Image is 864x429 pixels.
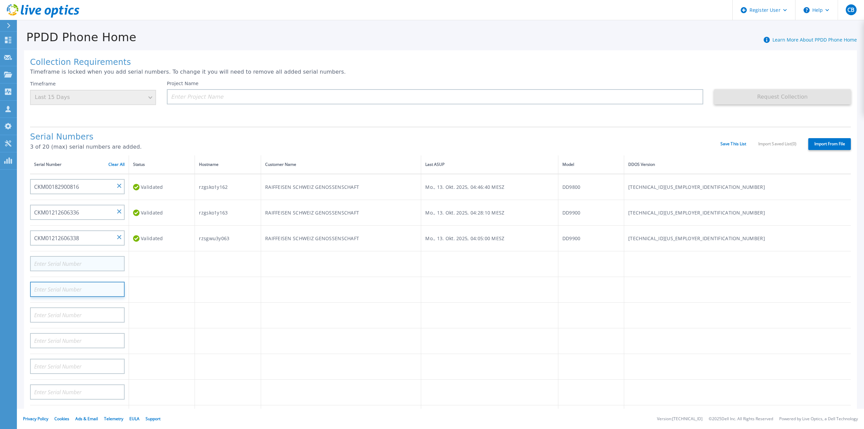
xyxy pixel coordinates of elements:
[133,206,190,219] div: Validated
[558,226,624,251] td: DD9900
[30,230,125,246] input: Enter Serial Number
[30,333,125,348] input: Enter Serial Number
[558,200,624,226] td: DD9900
[624,174,851,200] td: [TECHNICAL_ID][US_EMPLOYER_IDENTIFICATION_NUMBER]
[30,179,125,194] input: Enter Serial Number
[195,200,261,226] td: rzgsko1y163
[421,200,558,226] td: Mo., 13. Okt. 2025, 04:28:10 MESZ
[30,282,125,297] input: Enter Serial Number
[421,226,558,251] td: Mo., 13. Okt. 2025, 04:05:00 MESZ
[261,200,421,226] td: RAIFFEISEN SCHWEIZ GENOSSENSCHAFT
[30,307,125,323] input: Enter Serial Number
[558,155,624,174] th: Model
[129,416,139,422] a: EULA
[30,205,125,220] input: Enter Serial Number
[30,384,125,400] input: Enter Serial Number
[195,155,261,174] th: Hostname
[104,416,123,422] a: Telemetry
[167,81,199,86] label: Project Name
[421,155,558,174] th: Last ASUP
[808,138,851,150] label: Import From File
[624,155,851,174] th: DDOS Version
[30,58,851,67] h1: Collection Requirements
[108,162,125,167] a: Clear All
[17,31,136,44] h1: PPDD Phone Home
[195,226,261,251] td: rzsgwu3y063
[772,36,857,43] a: Learn More About PPDD Phone Home
[75,416,98,422] a: Ads & Email
[779,417,858,421] li: Powered by Live Optics, a Dell Technology
[624,226,851,251] td: [TECHNICAL_ID][US_EMPLOYER_IDENTIFICATION_NUMBER]
[34,161,125,168] div: Serial Number
[54,416,69,422] a: Cookies
[421,174,558,200] td: Mo., 13. Okt. 2025, 04:46:40 MESZ
[261,174,421,200] td: RAIFFEISEN SCHWEIZ GENOSSENSCHAFT
[261,226,421,251] td: RAIFFEISEN SCHWEIZ GENOSSENSCHAFT
[30,81,56,86] label: Timeframe
[133,232,190,245] div: Validated
[261,155,421,174] th: Customer Name
[23,416,48,422] a: Privacy Policy
[146,416,160,422] a: Support
[30,132,720,142] h1: Serial Numbers
[30,69,851,75] p: Timeframe is locked when you add serial numbers. To change it you will need to remove all added s...
[558,174,624,200] td: DD9800
[720,142,746,146] a: Save This List
[624,200,851,226] td: [TECHNICAL_ID][US_EMPLOYER_IDENTIFICATION_NUMBER]
[30,256,125,271] input: Enter Serial Number
[167,89,703,104] input: Enter Project Name
[129,155,195,174] th: Status
[30,144,720,150] p: 3 of 20 (max) serial numbers are added.
[30,359,125,374] input: Enter Serial Number
[195,174,261,200] td: rzgsko1y162
[709,417,773,421] li: © 2025 Dell Inc. All Rights Reserved
[133,181,190,193] div: Validated
[657,417,703,421] li: Version: [TECHNICAL_ID]
[847,7,854,12] span: CB
[714,89,851,104] button: Request Collection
